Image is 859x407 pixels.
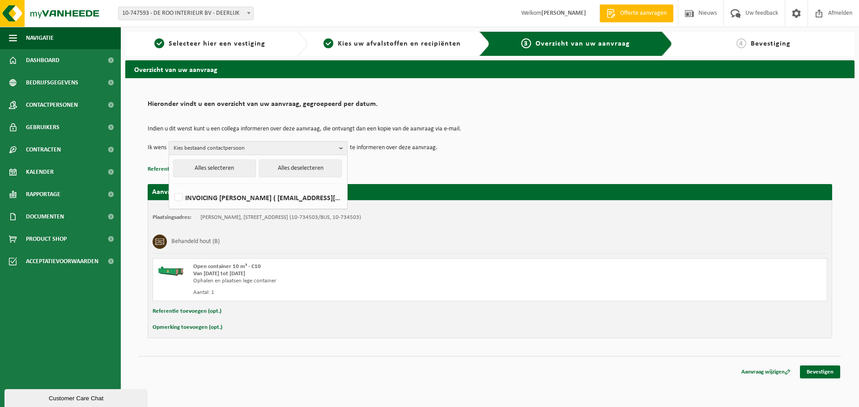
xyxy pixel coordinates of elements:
h3: Behandeld hout (B) [171,235,220,249]
span: Kalender [26,161,54,183]
h2: Hieronder vindt u een overzicht van uw aanvraag, gegroepeerd per datum. [148,101,832,113]
span: Navigatie [26,27,54,49]
img: HK-XC-10-GN-00.png [157,263,184,277]
strong: [PERSON_NAME] [541,10,586,17]
p: Ik wens [148,141,166,155]
button: Kies bestaand contactpersoon [169,141,348,155]
span: Documenten [26,206,64,228]
h2: Overzicht van uw aanvraag [125,60,855,78]
span: Acceptatievoorwaarden [26,250,98,273]
button: Alles deselecteren [259,159,342,177]
span: Selecteer hier een vestiging [169,40,265,47]
span: 3 [521,38,531,48]
span: Dashboard [26,49,60,71]
span: 2 [323,38,333,48]
span: 10-747593 - DE ROO INTERIEUR BV - DEERLIJK [119,7,253,20]
span: Contracten [26,138,61,161]
button: Alles selecteren [173,159,256,177]
span: Open container 10 m³ - C10 [193,264,261,269]
p: Indien u dit wenst kunt u een collega informeren over deze aanvraag, die ontvangt dan een kopie v... [148,126,832,132]
strong: Van [DATE] tot [DATE] [193,271,245,277]
button: Referentie toevoegen (opt.) [148,164,217,175]
button: Opmerking toevoegen (opt.) [153,322,222,333]
span: Contactpersonen [26,94,78,116]
a: 1Selecteer hier een vestiging [130,38,290,49]
td: [PERSON_NAME], [STREET_ADDRESS] (10-734503/BUS, 10-734503) [200,214,361,221]
div: Ophalen en plaatsen lege container [193,277,526,285]
span: 1 [154,38,164,48]
button: Referentie toevoegen (opt.) [153,306,221,317]
div: Aantal: 1 [193,289,526,296]
span: Offerte aanvragen [618,9,669,18]
a: Aanvraag wijzigen [735,365,797,378]
a: Bevestigen [800,365,840,378]
span: Bevestiging [751,40,791,47]
span: 4 [736,38,746,48]
span: 10-747593 - DE ROO INTERIEUR BV - DEERLIJK [118,7,254,20]
span: Overzicht van uw aanvraag [536,40,630,47]
strong: Plaatsingsadres: [153,214,191,220]
a: Offerte aanvragen [600,4,673,22]
span: Bedrijfsgegevens [26,71,78,94]
span: Gebruikers [26,116,60,138]
label: INVOICING [PERSON_NAME] ( [EMAIL_ADDRESS][DOMAIN_NAME] ) [173,191,343,204]
span: Kies uw afvalstoffen en recipiënten [338,40,461,47]
strong: Aanvraag voor [DATE] [152,189,219,196]
span: Product Shop [26,228,67,250]
span: Kies bestaand contactpersoon [174,142,336,155]
p: te informeren over deze aanvraag. [350,141,438,155]
span: Rapportage [26,183,60,206]
a: 2Kies uw afvalstoffen en recipiënten [312,38,472,49]
iframe: chat widget [4,387,149,407]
